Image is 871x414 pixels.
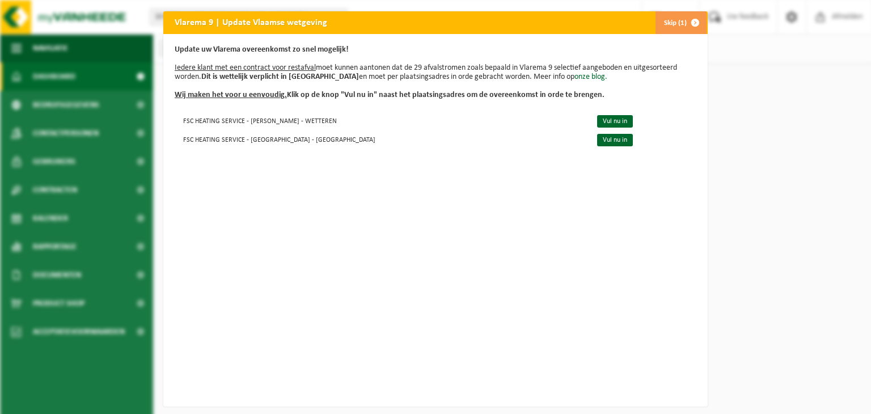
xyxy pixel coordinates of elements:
[597,115,633,128] a: Vul nu in
[597,134,633,146] a: Vul nu in
[574,73,607,81] a: onze blog.
[175,45,696,100] p: moet kunnen aantonen dat de 29 afvalstromen zoals bepaald in Vlarema 9 selectief aangeboden en ui...
[175,111,587,130] td: FSC HEATING SERVICE - [PERSON_NAME] - WETTEREN
[175,45,349,54] b: Update uw Vlarema overeenkomst zo snel mogelijk!
[175,91,604,99] b: Klik op de knop "Vul nu in" naast het plaatsingsadres om de overeenkomst in orde te brengen.
[175,130,587,149] td: FSC HEATING SERVICE - [GEOGRAPHIC_DATA] - [GEOGRAPHIC_DATA]
[175,91,287,99] u: Wij maken het voor u eenvoudig.
[163,11,339,33] h2: Vlarema 9 | Update Vlaamse wetgeving
[201,73,359,81] b: Dit is wettelijk verplicht in [GEOGRAPHIC_DATA]
[655,11,707,34] button: Skip (1)
[175,64,316,72] u: Iedere klant met een contract voor restafval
